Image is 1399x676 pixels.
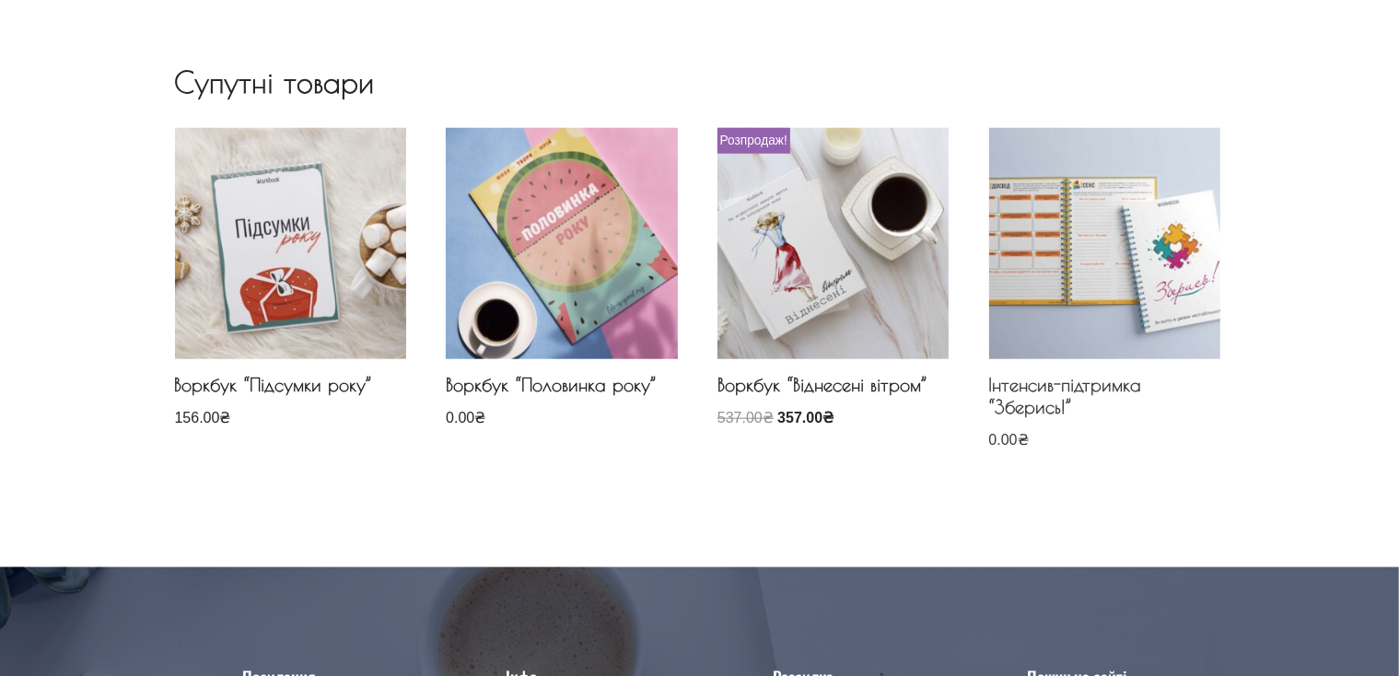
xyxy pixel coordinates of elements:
bdi: 0.00 [446,410,485,425]
h2: Воркбук “Віднесені вітром” [717,374,949,405]
span: Розпродаж! [717,128,790,155]
span: ₴ [1018,432,1029,448]
span: ₴ [219,410,230,425]
img: Інтенсив-підтримка "Зберись!" [989,128,1220,359]
img: Воркбук "Підсумки року" [175,128,406,359]
a: Розпродаж! Воркбук "Віднесені вітром"Воркбук “Віднесені вітром” [717,128,949,431]
bdi: 0.00 [989,432,1029,448]
a: Інтенсив-підтримка "Зберись!"Інтенсив-підтримка “Зберись!” 0.00₴ [989,128,1220,453]
h2: Супутні товари [175,64,1225,99]
h2: Воркбук “Підсумки року” [175,374,406,405]
bdi: 357.00 [777,410,834,425]
a: Воркбук "Підсумки року"Воркбук “Підсумки року” 156.00₴ [175,128,406,431]
a: Воркбук "Половинка року"Воркбук “Половинка року” 0.00₴ [446,128,677,431]
h2: Воркбук “Половинка року” [446,374,677,405]
span: ₴ [763,410,774,425]
span: ₴ [474,410,485,425]
span: ₴ [822,410,834,425]
h2: Інтенсив-підтримка “Зберись!” [989,374,1220,427]
bdi: 156.00 [175,410,231,425]
img: Воркбук "Половинка року" [446,128,677,359]
bdi: 537.00 [717,410,774,425]
img: Воркбук "Віднесені вітром" [717,128,949,359]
